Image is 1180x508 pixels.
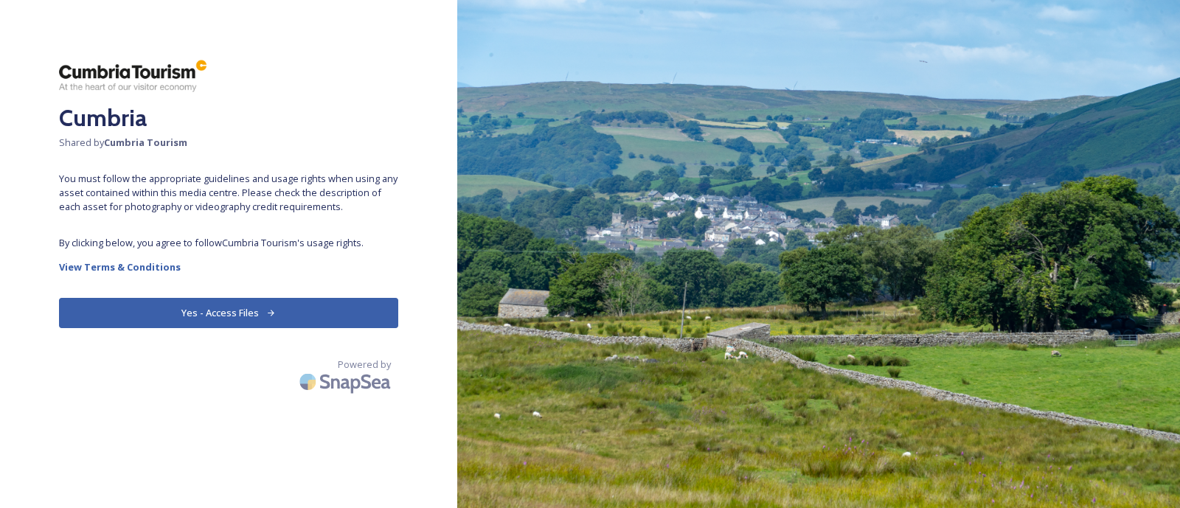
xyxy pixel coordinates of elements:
[59,260,181,274] strong: View Terms & Conditions
[59,298,398,328] button: Yes - Access Files
[59,136,398,150] span: Shared by
[59,59,206,93] img: ct_logo.png
[104,136,187,149] strong: Cumbria Tourism
[59,236,398,250] span: By clicking below, you agree to follow Cumbria Tourism 's usage rights.
[59,172,398,215] span: You must follow the appropriate guidelines and usage rights when using any asset contained within...
[59,100,398,136] h2: Cumbria
[295,364,398,399] img: SnapSea Logo
[59,258,398,276] a: View Terms & Conditions
[338,358,391,372] span: Powered by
